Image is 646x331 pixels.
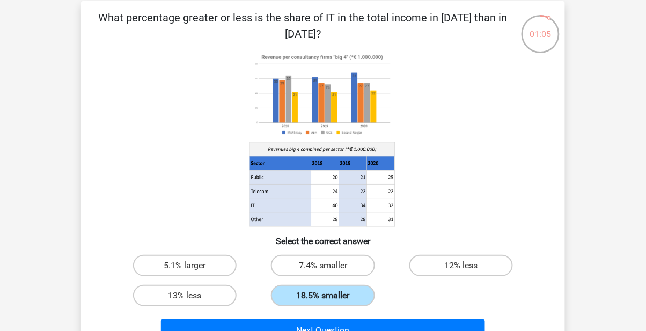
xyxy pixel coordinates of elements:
[271,255,375,276] label: 7.4% smaller
[98,10,508,42] p: What percentage greater or less is the share of IT in the total income in [DATE] than in [DATE]?
[409,255,513,276] label: 12% less
[133,285,237,306] label: 13% less
[271,285,375,306] label: 18.5% smaller
[133,255,237,276] label: 5.1% larger
[520,14,561,41] div: 01:05
[98,227,548,246] h6: Select the correct answer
